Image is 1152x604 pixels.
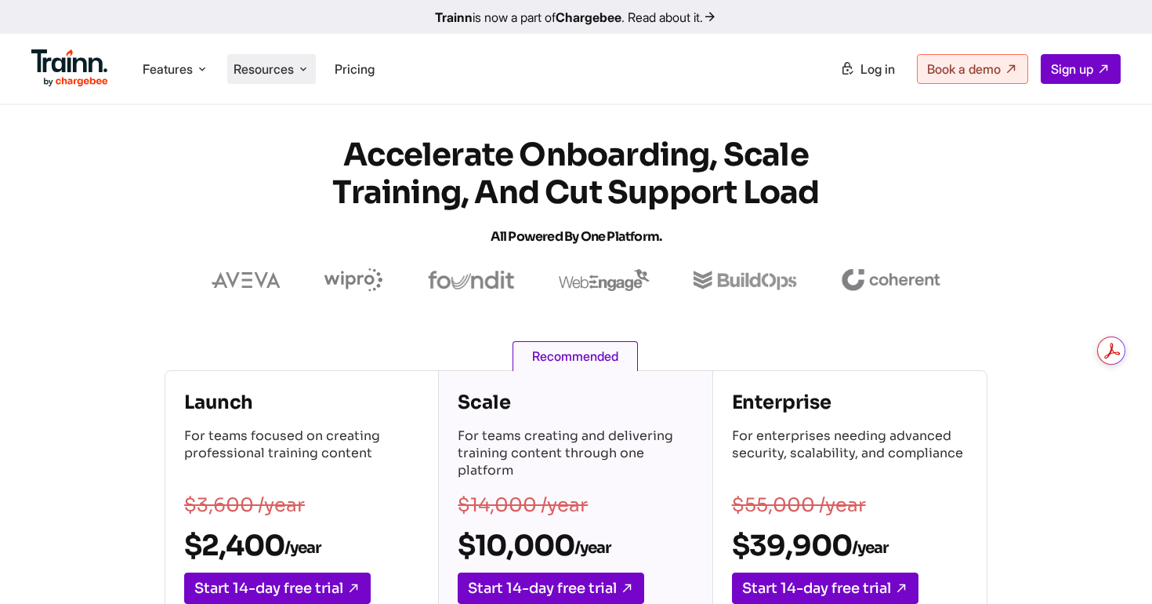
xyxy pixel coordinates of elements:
[574,538,610,558] sub: /year
[427,271,515,289] img: foundit logo
[559,269,650,291] img: webengage logo
[294,136,858,256] h1: Accelerate Onboarding, Scale Training, and Cut Support Load
[212,272,281,288] img: aveva logo
[184,390,419,415] h4: Launch
[184,528,419,563] h2: $2,400
[324,268,383,292] img: wipro logo
[513,341,638,371] span: Recommended
[732,428,968,482] p: For enterprises needing advanced security, scalability, and compliance
[732,573,918,604] a: Start 14-day free trial
[335,61,375,77] a: Pricing
[435,9,473,25] b: Trainn
[184,493,305,517] s: $3,600 /year
[234,60,294,78] span: Resources
[458,573,644,604] a: Start 14-day free trial
[284,538,321,558] sub: /year
[852,538,888,558] sub: /year
[732,493,866,517] s: $55,000 /year
[1074,529,1152,604] iframe: Chat Widget
[458,493,588,517] s: $14,000 /year
[458,390,693,415] h4: Scale
[927,61,1001,77] span: Book a demo
[184,573,371,604] a: Start 14-day free trial
[917,54,1028,84] a: Book a demo
[694,271,796,290] img: buildops logo
[458,428,693,482] p: For teams creating and delivering training content through one platform
[184,428,419,482] p: For teams focused on creating professional training content
[732,528,968,563] h2: $39,900
[841,269,940,291] img: coherent logo
[491,228,662,245] span: All Powered by One Platform.
[1041,54,1121,84] a: Sign up
[860,61,895,77] span: Log in
[556,9,621,25] b: Chargebee
[143,60,193,78] span: Features
[732,390,968,415] h4: Enterprise
[831,55,904,83] a: Log in
[31,49,108,87] img: Trainn Logo
[1051,61,1093,77] span: Sign up
[458,528,693,563] h2: $10,000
